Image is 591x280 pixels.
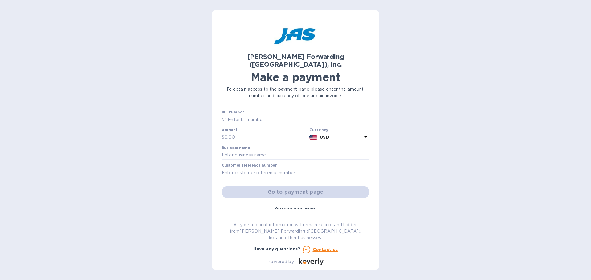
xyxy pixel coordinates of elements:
b: Currency [309,128,328,132]
p: Powered by [267,258,294,265]
input: Enter business name [222,151,369,160]
p: № [222,116,227,123]
p: To obtain access to the payment page please enter the amount, number and currency of one unpaid i... [222,86,369,99]
b: USD [320,135,329,140]
p: $ [222,134,224,140]
b: You can pay using: [274,206,316,211]
b: [PERSON_NAME] Forwarding ([GEOGRAPHIC_DATA]), Inc. [247,53,344,68]
input: 0.00 [224,133,307,142]
p: All your account information will remain secure and hidden from [PERSON_NAME] Forwarding ([GEOGRA... [222,222,369,241]
label: Amount [222,128,237,132]
b: Have any questions? [253,246,300,251]
h1: Make a payment [222,71,369,84]
u: Contact us [313,247,338,252]
img: USD [309,135,318,140]
input: Enter bill number [227,115,369,124]
label: Bill number [222,111,244,114]
input: Enter customer reference number [222,168,369,177]
label: Customer reference number [222,164,277,168]
label: Business name [222,146,250,150]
